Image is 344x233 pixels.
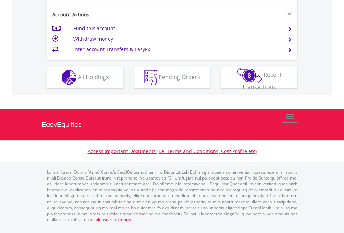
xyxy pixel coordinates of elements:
[88,148,257,155] a: Access Important Documents (i.e. Terms and Conditions, Cost Profile etc)
[242,71,282,91] span: Recent Transactions
[42,109,303,140] a: EasyEquities
[159,73,200,81] span: Pending Orders
[236,68,262,83] img: transactions-zar-wht.png
[62,70,77,85] img: holdings-wht.png
[73,44,279,55] td: Inter-account Transfers & EasyFx
[144,70,157,85] img: pending_instructions-wht.png
[78,73,109,81] span: All Holdings
[47,169,297,223] p: Lorem Ipsum Dolors (Ame) Con a/e SeddOeiusmod tem InciDiduntut Lab Etd mag aliquaen admin veniamq...
[221,67,297,88] button: Recent Transactions
[73,23,279,34] td: Fund this account
[96,217,131,223] a: please read more:
[73,34,279,44] td: Withdraw money
[47,11,172,18] div: Account Actions
[134,67,210,88] button: Pending Orders
[47,67,123,88] button: All Holdings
